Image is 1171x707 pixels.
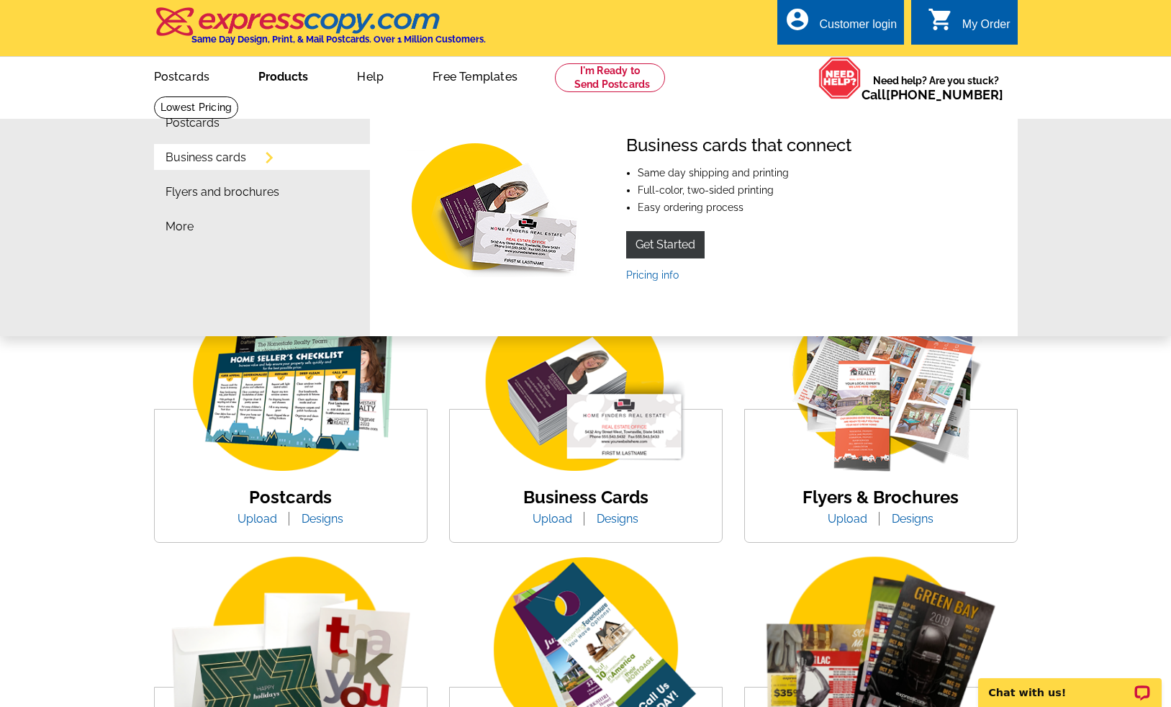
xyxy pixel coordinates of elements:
[928,16,1011,34] a: shopping_cart My Order
[410,58,541,92] a: Free Templates
[626,231,705,258] a: Get Started
[191,34,486,45] h4: Same Day Design, Print, & Mail Postcards. Over 1 Million Customers.
[522,512,583,526] a: Upload
[523,487,648,508] a: Business Cards
[862,73,1011,102] span: Need help? Are you stuck?
[586,512,649,526] a: Designs
[249,487,332,508] a: Postcards
[131,58,233,92] a: Postcards
[464,289,708,478] img: business-card.png
[166,152,246,163] a: Business cards
[785,6,810,32] i: account_circle
[396,135,603,279] img: Business cards that connect
[235,58,331,92] a: Products
[818,57,862,99] img: help
[759,289,1003,478] img: flyer-card.png
[334,58,407,92] a: Help
[166,117,220,129] a: Postcards
[886,87,1003,102] a: [PHONE_NUMBER]
[227,512,288,526] a: Upload
[154,17,486,45] a: Same Day Design, Print, & Mail Postcards. Over 1 Million Customers.
[802,487,959,508] a: Flyers & Brochures
[638,168,851,178] li: Same day shipping and printing
[291,512,354,526] a: Designs
[969,662,1171,707] iframe: LiveChat chat widget
[638,202,851,212] li: Easy ordering process
[785,16,897,34] a: account_circle Customer login
[168,289,413,478] img: img_postcard.png
[862,87,1003,102] span: Call
[928,6,954,32] i: shopping_cart
[819,18,897,38] div: Customer login
[638,185,851,195] li: Full-color, two-sided printing
[626,135,851,156] h4: Business cards that connect
[626,269,679,281] a: Pricing info
[166,186,279,198] a: Flyers and brochures
[881,512,944,526] a: Designs
[166,221,194,233] a: More
[962,18,1011,38] div: My Order
[817,512,878,526] a: Upload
